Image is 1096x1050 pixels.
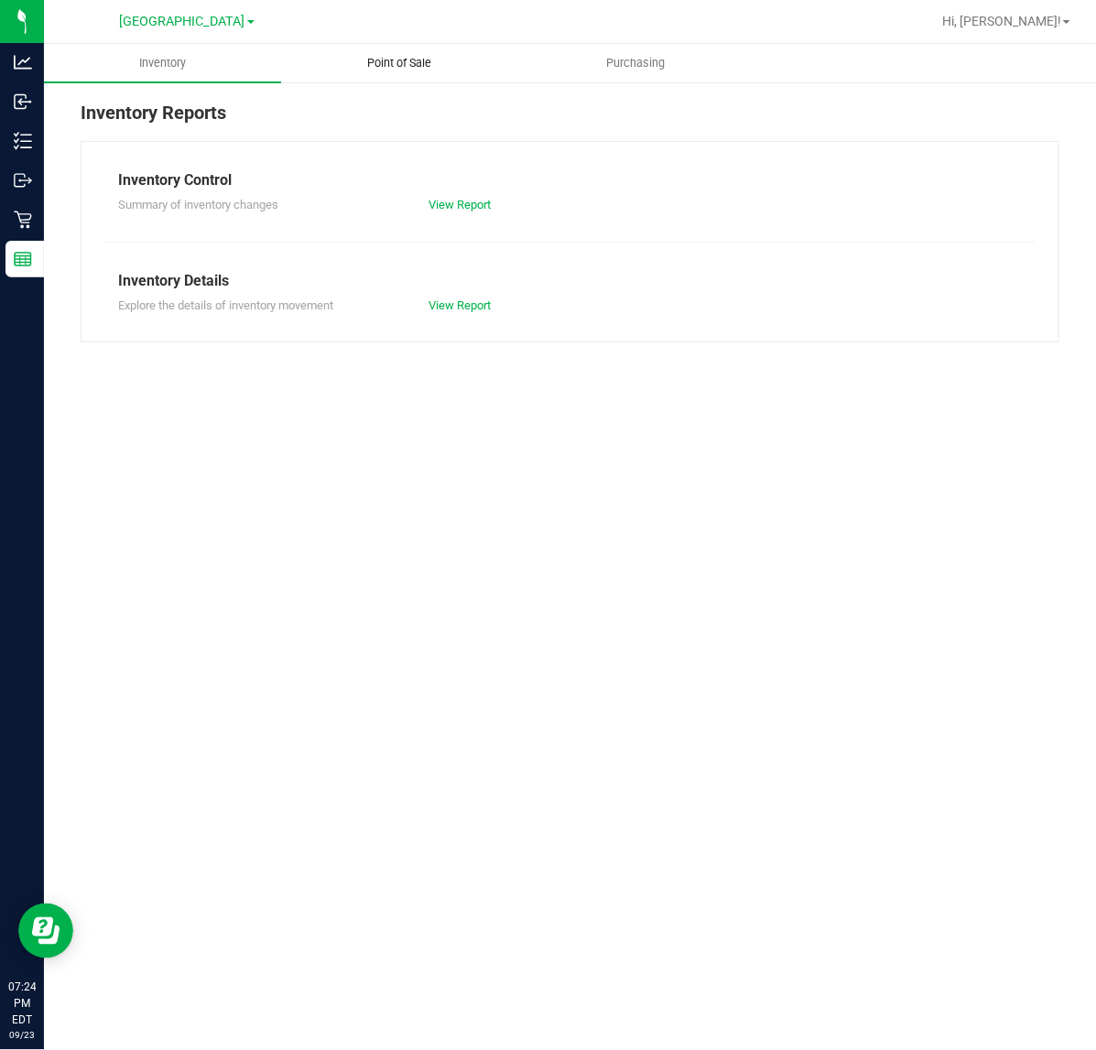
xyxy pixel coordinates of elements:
[281,44,518,82] a: Point of Sale
[429,198,491,211] a: View Report
[581,55,689,71] span: Purchasing
[44,44,281,82] a: Inventory
[8,979,36,1028] p: 07:24 PM EDT
[120,14,245,29] span: [GEOGRAPHIC_DATA]
[18,904,73,958] iframe: Resource center
[429,298,491,312] a: View Report
[14,250,32,268] inline-svg: Reports
[118,270,1022,292] div: Inventory Details
[114,55,211,71] span: Inventory
[14,53,32,71] inline-svg: Analytics
[517,44,754,82] a: Purchasing
[81,99,1059,141] div: Inventory Reports
[342,55,456,71] span: Point of Sale
[118,298,333,312] span: Explore the details of inventory movement
[118,198,278,211] span: Summary of inventory changes
[14,211,32,229] inline-svg: Retail
[14,171,32,189] inline-svg: Outbound
[118,169,1022,191] div: Inventory Control
[14,132,32,150] inline-svg: Inventory
[942,14,1061,28] span: Hi, [PERSON_NAME]!
[14,92,32,111] inline-svg: Inbound
[8,1028,36,1042] p: 09/23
